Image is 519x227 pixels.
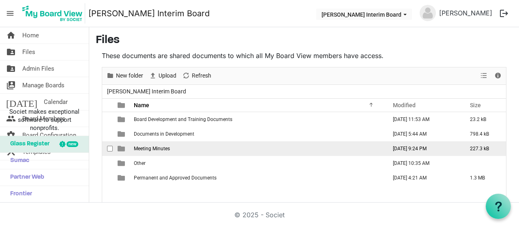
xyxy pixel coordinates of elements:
[22,77,64,93] span: Manage Boards
[102,127,113,141] td: checkbox
[384,156,461,171] td: March 18, 2025 10:35 AM column header Modified
[131,171,384,185] td: Permanent and Approved Documents is template cell column header Name
[88,5,210,22] a: [PERSON_NAME] Interim Board
[461,127,506,141] td: 798.4 kB is template cell column header Size
[113,171,131,185] td: is template cell column header type
[134,146,170,151] span: Meeting Minutes
[102,171,113,185] td: checkbox
[6,186,32,202] span: Frontier
[22,27,39,43] span: Home
[491,67,505,84] div: Details
[102,112,113,127] td: checkbox
[148,71,178,81] button: Upload
[66,141,78,147] div: new
[102,141,113,156] td: checkbox
[105,71,145,81] button: New folder
[393,102,416,108] span: Modified
[6,61,16,77] span: folder_shared
[6,94,37,110] span: [DATE]
[22,61,54,77] span: Admin Files
[20,3,88,24] a: My Board View Logo
[461,141,506,156] td: 227.3 kB is template cell column header Size
[134,117,232,122] span: Board Development and Training Documents
[44,94,68,110] span: Calendar
[113,127,131,141] td: is template cell column header type
[131,156,384,171] td: Other is template cell column header Name
[134,160,146,166] span: Other
[22,44,35,60] span: Files
[113,112,131,127] td: is template cell column header type
[20,3,85,24] img: My Board View Logo
[384,127,461,141] td: May 23, 2025 5:44 AM column header Modified
[316,9,412,20] button: RICCA Interim Board dropdownbutton
[495,5,513,22] button: logout
[2,6,18,21] span: menu
[461,171,506,185] td: 1.3 MB is template cell column header Size
[436,5,495,21] a: [PERSON_NAME]
[493,71,504,81] button: Details
[158,71,177,81] span: Upload
[181,71,213,81] button: Refresh
[179,67,214,84] div: Refresh
[6,27,16,43] span: home
[6,44,16,60] span: folder_shared
[131,141,384,156] td: Meeting Minutes is template cell column header Name
[191,71,212,81] span: Refresh
[384,171,461,185] td: September 16, 2025 4:21 AM column header Modified
[479,71,489,81] button: View dropdownbutton
[134,131,194,137] span: Documents in Development
[146,67,179,84] div: Upload
[477,67,491,84] div: View
[103,67,146,84] div: New folder
[6,169,44,186] span: Partner Web
[113,141,131,156] td: is template cell column header type
[420,5,436,21] img: no-profile-picture.svg
[6,136,49,152] span: Glass Register
[470,102,481,108] span: Size
[134,175,217,181] span: Permanent and Approved Documents
[131,112,384,127] td: Board Development and Training Documents is template cell column header Name
[96,34,513,48] h3: Files
[134,102,149,108] span: Name
[115,71,144,81] span: New folder
[131,127,384,141] td: Documents in Development is template cell column header Name
[461,156,506,171] td: is template cell column header Size
[6,153,29,169] span: Sumac
[384,112,461,127] td: May 22, 2025 11:53 AM column header Modified
[102,156,113,171] td: checkbox
[4,108,85,132] span: Societ makes exceptional software to support nonprofits.
[102,51,506,61] p: These documents are shared documents to which all My Board View members have access.
[234,211,285,219] a: © 2025 - Societ
[113,156,131,171] td: is template cell column header type
[105,86,188,97] span: [PERSON_NAME] Interim Board
[384,141,461,156] td: May 22, 2025 9:24 PM column header Modified
[461,112,506,127] td: 23.2 kB is template cell column header Size
[6,77,16,93] span: switch_account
